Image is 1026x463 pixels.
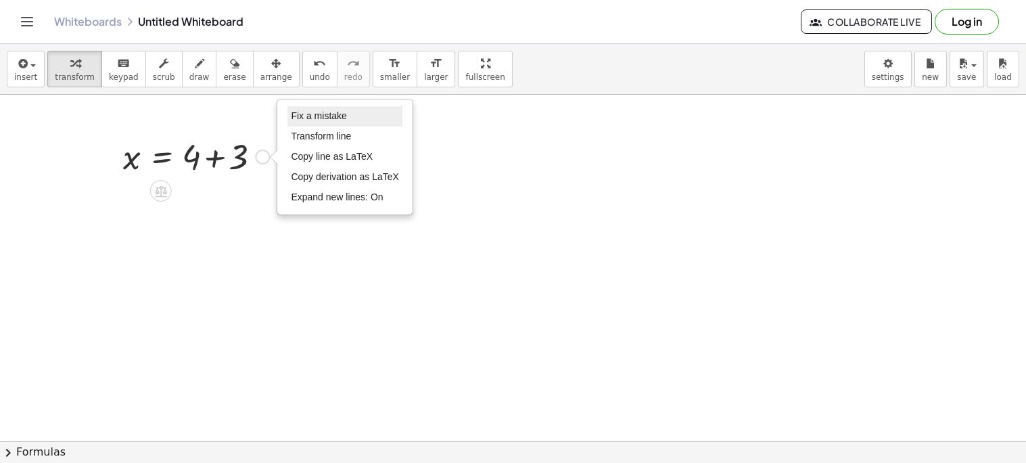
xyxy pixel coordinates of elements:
[216,51,253,87] button: erase
[7,51,45,87] button: insert
[347,56,360,72] i: redo
[812,16,920,28] span: Collaborate Live
[291,171,399,182] span: Copy derivation as LaTeX
[189,72,210,82] span: draw
[291,192,383,202] span: Expand new lines: On
[101,51,146,87] button: keyboardkeypad
[47,51,102,87] button: transform
[380,72,410,82] span: smaller
[145,51,183,87] button: scrub
[109,72,139,82] span: keypad
[994,72,1012,82] span: load
[950,51,984,87] button: save
[153,72,175,82] span: scrub
[253,51,300,87] button: arrange
[55,72,95,82] span: transform
[922,72,939,82] span: new
[935,9,999,35] button: Log in
[150,180,172,202] div: Apply the same math to both sides of the equation
[344,72,363,82] span: redo
[957,72,976,82] span: save
[373,51,417,87] button: format_sizesmaller
[117,56,130,72] i: keyboard
[458,51,512,87] button: fullscreen
[987,51,1019,87] button: load
[388,56,401,72] i: format_size
[313,56,326,72] i: undo
[465,72,505,82] span: fullscreen
[16,11,38,32] button: Toggle navigation
[291,110,346,121] span: Fix a mistake
[54,15,122,28] a: Whiteboards
[337,51,370,87] button: redoredo
[223,72,246,82] span: erase
[872,72,904,82] span: settings
[801,9,932,34] button: Collaborate Live
[864,51,912,87] button: settings
[291,151,373,162] span: Copy line as LaTeX
[914,51,947,87] button: new
[302,51,337,87] button: undoundo
[182,51,217,87] button: draw
[291,131,351,141] span: Transform line
[417,51,455,87] button: format_sizelarger
[424,72,448,82] span: larger
[14,72,37,82] span: insert
[260,72,292,82] span: arrange
[310,72,330,82] span: undo
[429,56,442,72] i: format_size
